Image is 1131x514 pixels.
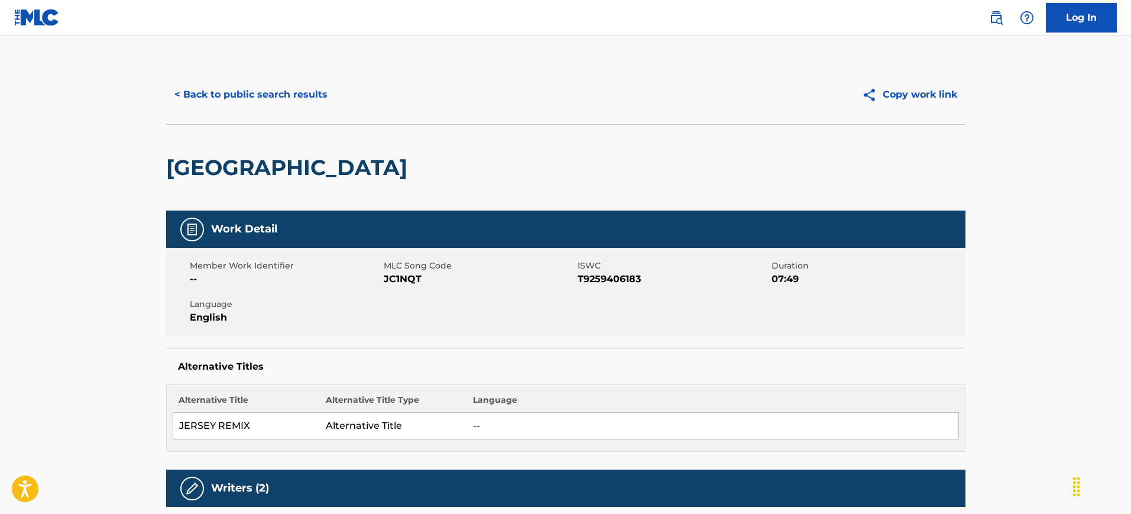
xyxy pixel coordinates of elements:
span: T9259406183 [578,272,769,286]
img: Work Detail [185,222,199,237]
span: -- [190,272,381,286]
iframe: Resource Center [1098,335,1131,430]
button: < Back to public search results [166,80,336,109]
div: Drag [1067,469,1086,505]
span: MLC Song Code [384,260,575,272]
th: Alternative Title Type [320,394,467,413]
div: Help [1015,6,1039,30]
span: Language [190,298,381,311]
img: Writers [185,481,199,496]
a: Log In [1046,3,1117,33]
span: JC1NQT [384,272,575,286]
th: Alternative Title [173,394,320,413]
h5: Work Detail [211,222,277,236]
span: ISWC [578,260,769,272]
span: Member Work Identifier [190,260,381,272]
iframe: Chat Widget [1072,457,1131,514]
img: MLC Logo [14,9,60,26]
h2: [GEOGRAPHIC_DATA] [166,154,413,181]
button: Copy work link [854,80,965,109]
span: English [190,311,381,325]
h5: Alternative Titles [178,361,954,373]
span: Duration [772,260,963,272]
th: Language [467,394,958,413]
span: 07:49 [772,272,963,286]
img: search [989,11,1003,25]
img: help [1020,11,1034,25]
td: Alternative Title [320,413,467,439]
td: -- [467,413,958,439]
h5: Writers (2) [211,481,269,495]
td: JERSEY REMIX [173,413,320,439]
a: Public Search [984,6,1008,30]
img: Copy work link [862,88,883,102]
